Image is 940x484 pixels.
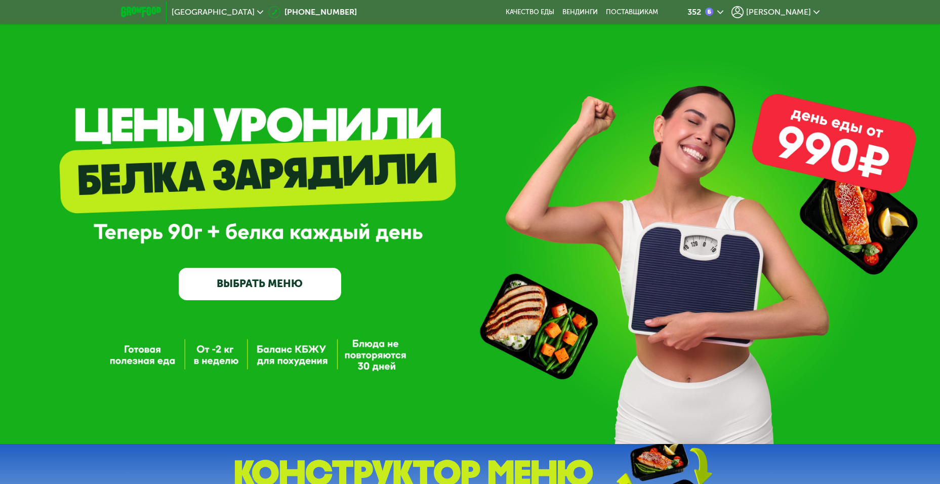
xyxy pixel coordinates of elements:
[268,6,357,18] a: [PHONE_NUMBER]
[172,8,255,16] span: [GEOGRAPHIC_DATA]
[746,8,811,16] span: [PERSON_NAME]
[606,8,658,16] div: поставщикам
[179,268,341,300] a: ВЫБРАТЬ МЕНЮ
[687,8,701,16] div: 352
[506,8,554,16] a: Качество еды
[562,8,598,16] a: Вендинги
